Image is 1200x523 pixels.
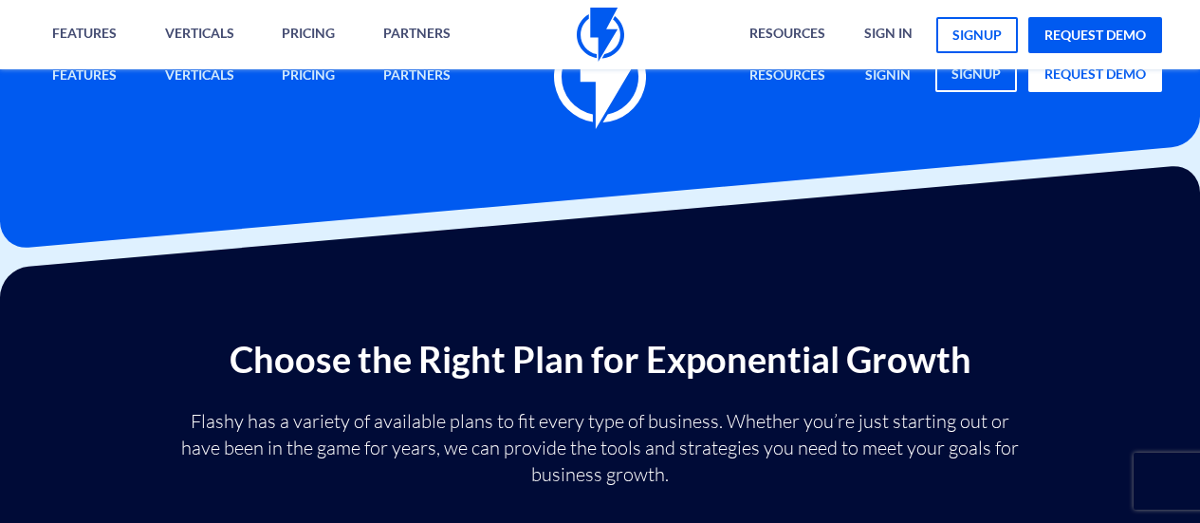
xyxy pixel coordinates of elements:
h2: Choose the Right Plan for Exponential Growth [14,340,1186,380]
a: request demo [1028,56,1162,92]
a: Resources [735,56,840,97]
a: Features [38,56,131,97]
a: Pricing [268,56,349,97]
a: signup [936,17,1018,53]
p: Flashy has a variety of available plans to fit every type of business. Whether you’re just starti... [174,408,1027,488]
a: Partners [369,56,465,97]
a: request demo [1028,17,1162,53]
a: signin [851,56,925,97]
a: signup [935,56,1017,92]
a: Verticals [151,56,249,97]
